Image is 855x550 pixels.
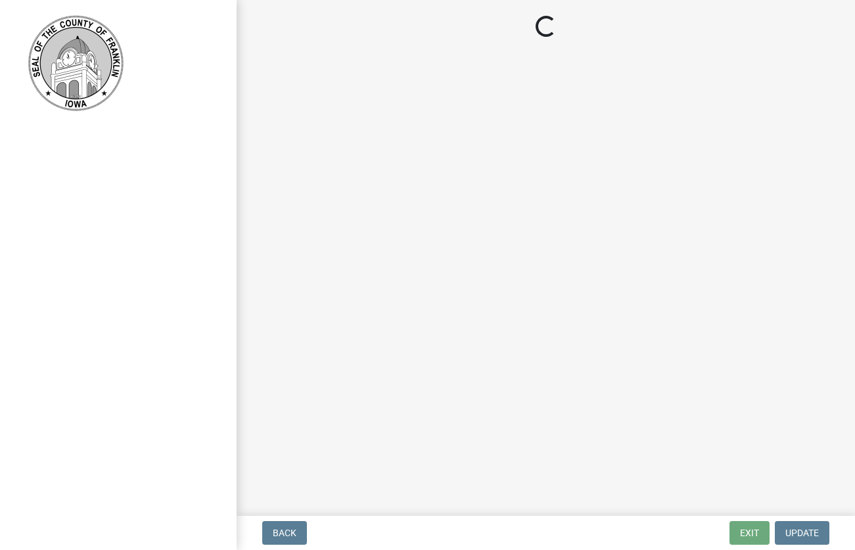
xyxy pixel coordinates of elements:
span: Back [273,528,296,538]
button: Exit [729,521,770,545]
button: Update [775,521,829,545]
button: Back [262,521,307,545]
img: Franklin County, Iowa [26,14,125,113]
span: Update [785,528,819,538]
